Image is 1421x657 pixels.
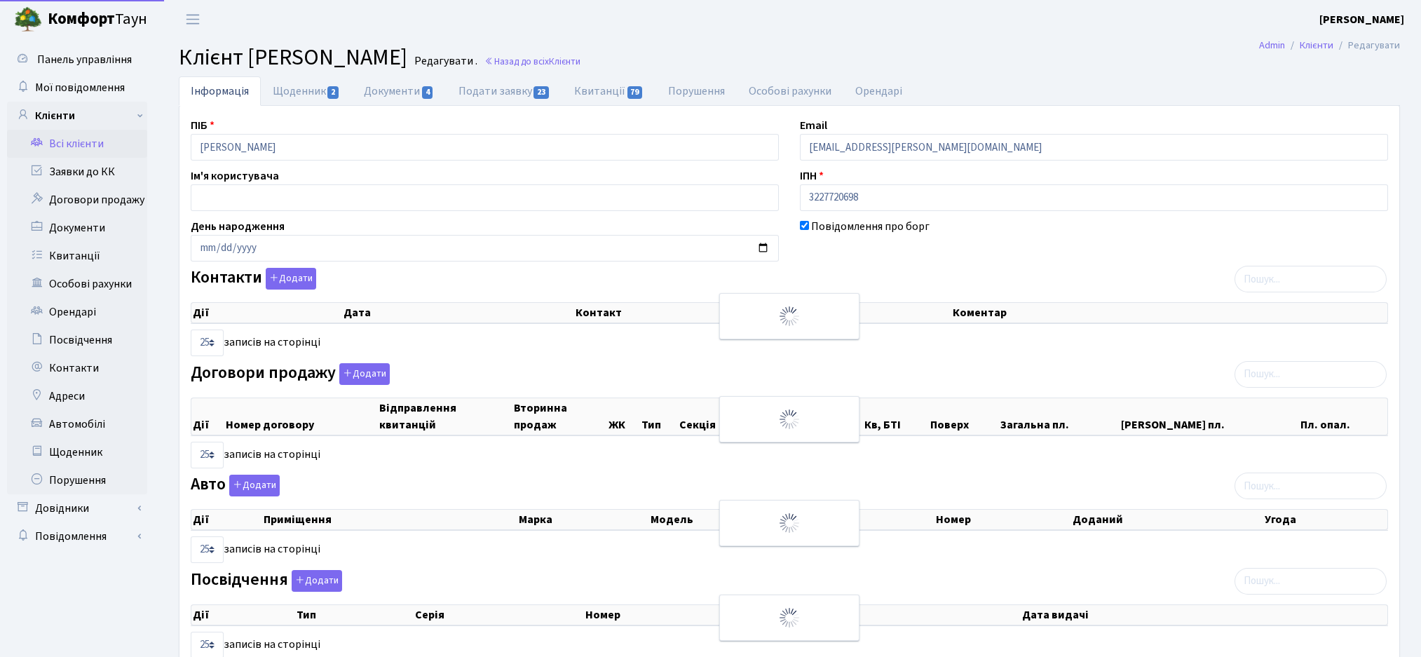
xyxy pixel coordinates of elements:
[7,214,147,242] a: Документи
[1071,510,1263,529] th: Доданий
[584,605,784,625] th: Номер
[574,303,951,323] th: Контакт
[7,298,147,326] a: Орендарі
[627,86,643,99] span: 79
[1319,11,1404,28] a: [PERSON_NAME]
[484,55,580,68] a: Назад до всіхКлієнти
[37,52,132,67] span: Панель управління
[191,398,224,435] th: Дії
[288,567,342,592] a: Додати
[607,398,640,435] th: ЖК
[48,8,147,32] span: Таун
[7,326,147,354] a: Посвідчення
[7,186,147,214] a: Договори продажу
[266,268,316,290] button: Контакти
[800,117,827,134] label: Email
[1319,12,1404,27] b: [PERSON_NAME]
[175,8,210,31] button: Переключити навігацію
[226,473,280,497] a: Додати
[412,55,477,68] small: Редагувати .
[191,268,316,290] label: Контакти
[1333,38,1400,53] li: Редагувати
[191,303,342,323] th: Дії
[737,76,843,106] a: Особові рахунки
[800,168,824,184] label: ІПН
[7,410,147,438] a: Автомобілі
[951,303,1387,323] th: Коментар
[262,510,517,529] th: Приміщення
[7,158,147,186] a: Заявки до КК
[14,6,42,34] img: logo.png
[533,86,549,99] span: 23
[295,605,414,625] th: Тип
[191,330,224,356] select: записів на сторінці
[191,475,280,496] label: Авто
[7,102,147,130] a: Клієнти
[1235,568,1387,595] input: Пошук...
[191,218,285,235] label: День народження
[656,76,737,106] a: Порушення
[342,303,573,323] th: Дата
[7,242,147,270] a: Квитанції
[640,398,678,435] th: Тип
[191,536,320,563] label: записів на сторінці
[778,408,801,431] img: Обробка...
[224,398,378,435] th: Номер договору
[1263,510,1387,529] th: Угода
[414,605,584,625] th: Серія
[778,512,801,534] img: Обробка...
[422,86,433,99] span: 4
[811,218,930,235] label: Повідомлення про борг
[1235,361,1387,388] input: Пошук...
[262,266,316,290] a: Додати
[179,41,407,74] span: Клієнт [PERSON_NAME]
[1235,473,1387,499] input: Пошук...
[1238,31,1421,60] nav: breadcrumb
[191,536,224,563] select: записів на сторінці
[191,330,320,356] label: записів на сторінці
[1259,38,1285,53] a: Admin
[863,398,929,435] th: Кв, БТІ
[1235,266,1387,292] input: Пошук...
[191,363,390,385] label: Договори продажу
[191,117,215,134] label: ПІБ
[517,510,649,529] th: Марка
[843,76,914,106] a: Орендарі
[7,494,147,522] a: Довідники
[229,475,280,496] button: Авто
[191,168,279,184] label: Ім'я користувача
[512,398,607,435] th: Вторинна продаж
[562,76,655,106] a: Квитанції
[352,76,446,106] a: Документи
[784,605,1021,625] th: Видано
[327,86,339,99] span: 2
[179,76,261,106] a: Інформація
[261,76,352,106] a: Щоденник
[7,74,147,102] a: Мої повідомлення
[447,76,562,106] a: Подати заявку
[7,354,147,382] a: Контакти
[191,442,320,468] label: записів на сторінці
[813,510,934,529] th: Колір
[649,510,813,529] th: Модель
[929,398,998,435] th: Поверх
[1299,398,1387,435] th: Пл. опал.
[1300,38,1333,53] a: Клієнти
[292,570,342,592] button: Посвідчення
[549,55,580,68] span: Клієнти
[7,46,147,74] a: Панель управління
[191,510,262,529] th: Дії
[678,398,744,435] th: Секція
[778,607,801,629] img: Обробка...
[191,570,342,592] label: Посвідчення
[934,510,1071,529] th: Номер
[7,466,147,494] a: Порушення
[1120,398,1299,435] th: [PERSON_NAME] пл.
[7,270,147,298] a: Особові рахунки
[35,80,125,95] span: Мої повідомлення
[1021,605,1387,625] th: Дата видачі
[191,605,295,625] th: Дії
[999,398,1120,435] th: Загальна пл.
[191,442,224,468] select: записів на сторінці
[778,305,801,327] img: Обробка...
